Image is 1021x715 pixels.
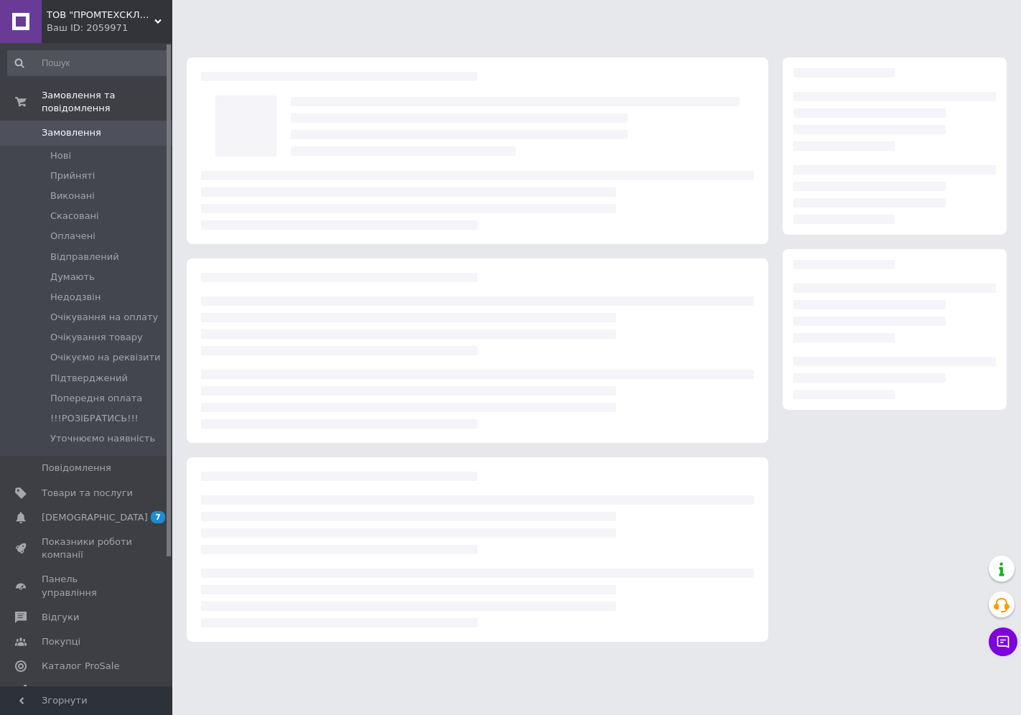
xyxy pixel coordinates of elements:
[151,511,165,523] span: 7
[50,210,99,223] span: Скасовані
[42,611,79,624] span: Відгуки
[42,462,111,475] span: Повідомлення
[50,311,158,324] span: Очікування на оплату
[42,573,133,599] span: Панель управління
[50,432,155,445] span: Уточнюємо наявність
[42,536,133,561] span: Показники роботи компанії
[47,22,172,34] div: Ваш ID: 2059971
[50,169,95,182] span: Прийняті
[7,50,169,76] input: Пошук
[50,230,95,243] span: Оплачені
[42,487,133,500] span: Товари та послуги
[50,291,101,304] span: Недодзвін
[50,251,119,263] span: Відправлений
[989,627,1017,656] button: Чат з покупцем
[50,331,143,344] span: Очікування товару
[50,190,95,202] span: Виконані
[42,635,80,648] span: Покупці
[50,372,128,385] span: Підтверджений
[42,660,119,673] span: Каталог ProSale
[50,149,71,162] span: Нові
[42,89,172,115] span: Замовлення та повідомлення
[42,684,91,697] span: Аналітика
[42,511,148,524] span: [DEMOGRAPHIC_DATA]
[50,271,95,284] span: Думають
[50,412,139,425] span: !!!РОЗІБРАТИСЬ!!!
[50,351,160,364] span: Очікуємо на реквізити
[47,9,154,22] span: ТОВ "ПРОМТЕХСКЛАД"
[42,126,101,139] span: Замовлення
[50,392,142,405] span: Попередня оплата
